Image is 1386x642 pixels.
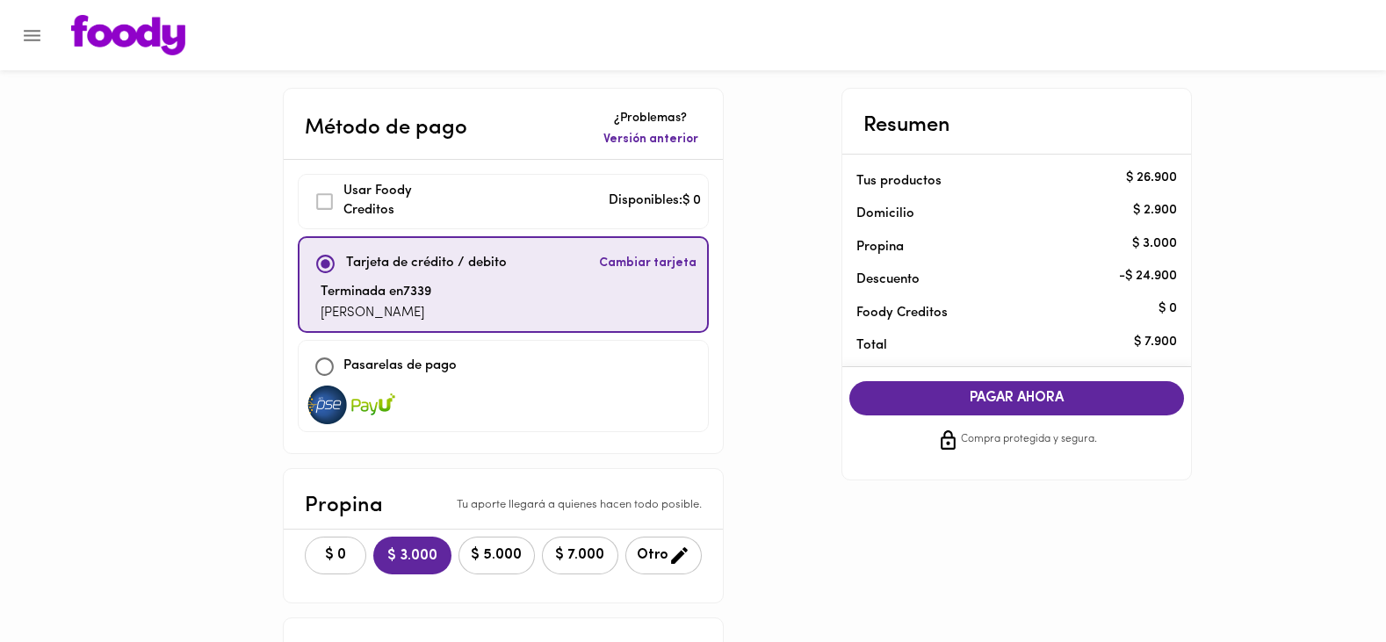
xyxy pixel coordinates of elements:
p: $ 2.900 [1133,201,1177,220]
p: Domicilio [856,205,914,223]
span: Versión anterior [603,131,698,148]
span: Cambiar tarjeta [599,255,697,272]
p: Tu aporte llegará a quienes hacen todo posible. [457,497,702,514]
p: Descuento [856,271,920,289]
button: $ 5.000 [458,537,535,574]
p: - $ 24.900 [1119,267,1177,285]
span: $ 0 [316,547,355,564]
button: $ 0 [305,537,366,574]
p: ¿Problemas? [600,110,702,127]
p: $ 26.900 [1126,169,1177,187]
p: $ 7.900 [1134,333,1177,351]
p: [PERSON_NAME] [321,304,431,324]
img: logo.png [71,15,185,55]
iframe: Messagebird Livechat Widget [1284,540,1368,624]
p: Resumen [863,110,950,141]
p: Disponibles: $ 0 [609,191,701,212]
span: PAGAR AHORA [867,390,1167,407]
p: Tus productos [856,172,1150,191]
span: Compra protegida y segura. [961,431,1097,449]
p: Foody Creditos [856,304,1150,322]
p: Pasarelas de pago [343,357,457,377]
p: Propina [856,238,1150,256]
img: visa [351,386,395,424]
span: Otro [637,545,690,566]
p: Terminada en 7339 [321,283,431,303]
p: Usar Foody Creditos [343,182,464,221]
button: Menu [11,14,54,57]
button: $ 3.000 [373,537,451,574]
button: $ 7.000 [542,537,618,574]
button: Versión anterior [600,127,702,152]
button: PAGAR AHORA [849,381,1185,415]
span: $ 7.000 [553,547,607,564]
img: visa [306,386,350,424]
p: Total [856,336,1150,355]
span: $ 5.000 [470,547,523,564]
p: Método de pago [305,112,467,144]
p: Propina [305,490,383,522]
span: $ 3.000 [387,548,437,565]
p: $ 0 [1159,300,1177,319]
p: Tarjeta de crédito / debito [346,254,507,274]
p: $ 3.000 [1132,234,1177,253]
button: Cambiar tarjeta [596,245,700,283]
button: Otro [625,537,702,574]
